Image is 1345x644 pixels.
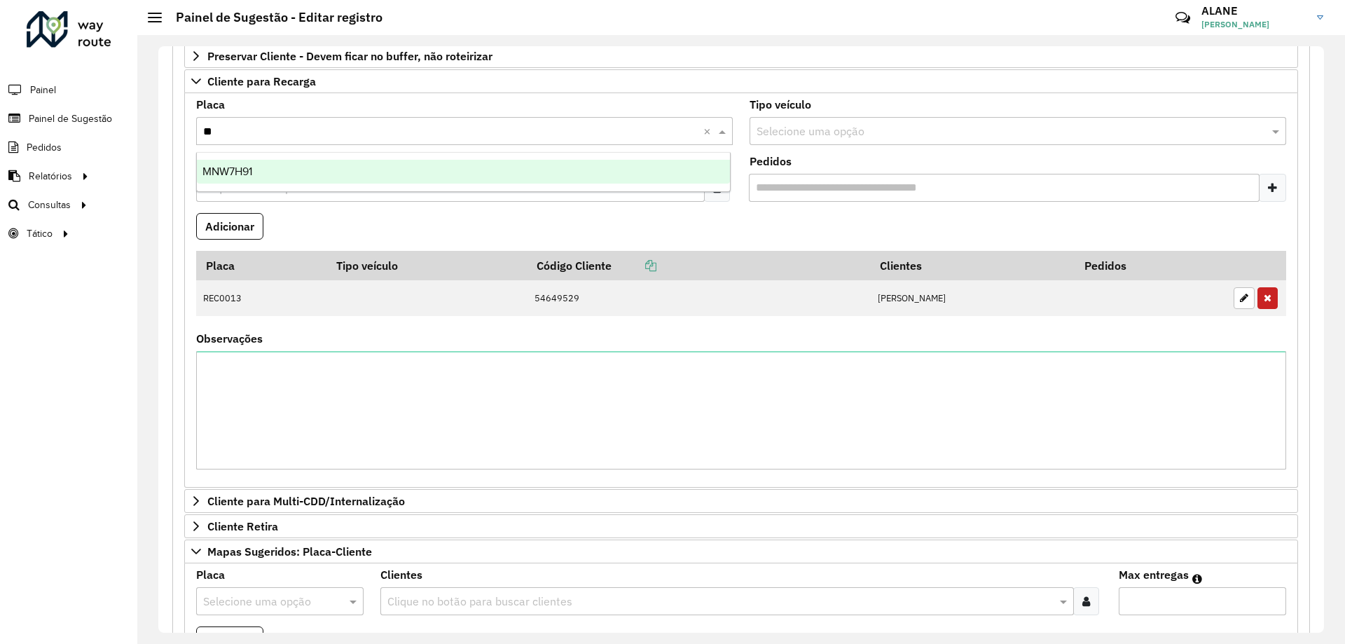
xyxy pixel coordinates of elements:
[207,76,316,87] span: Cliente para Recarga
[703,123,715,139] span: Clear all
[27,226,53,241] span: Tático
[327,251,527,280] th: Tipo veículo
[184,69,1298,93] a: Cliente para Recarga
[28,198,71,212] span: Consultas
[29,169,72,184] span: Relatórios
[184,540,1298,563] a: Mapas Sugeridos: Placa-Cliente
[207,50,492,62] span: Preservar Cliente - Devem ficar no buffer, não roteirizar
[207,521,278,532] span: Cliente Retira
[527,280,871,317] td: 54649529
[207,495,405,507] span: Cliente para Multi-CDD/Internalização
[196,566,225,583] label: Placa
[162,10,382,25] h2: Painel de Sugestão - Editar registro
[207,546,372,557] span: Mapas Sugeridos: Placa-Cliente
[184,44,1298,68] a: Preservar Cliente - Devem ficar no buffer, não roteirizar
[1201,18,1306,31] span: [PERSON_NAME]
[196,280,327,317] td: REC0013
[750,153,792,170] label: Pedidos
[1075,251,1226,280] th: Pedidos
[1168,3,1198,33] a: Contato Rápido
[202,165,252,177] span: MNW7H91
[527,251,871,280] th: Código Cliente
[196,330,263,347] label: Observações
[750,96,811,113] label: Tipo veículo
[196,213,263,240] button: Adicionar
[1119,566,1189,583] label: Max entregas
[871,251,1075,280] th: Clientes
[380,566,422,583] label: Clientes
[196,96,225,113] label: Placa
[29,111,112,126] span: Painel de Sugestão
[184,514,1298,538] a: Cliente Retira
[184,93,1298,488] div: Cliente para Recarga
[196,251,327,280] th: Placa
[27,140,62,155] span: Pedidos
[196,152,731,192] ng-dropdown-panel: Options list
[612,259,656,273] a: Copiar
[184,489,1298,513] a: Cliente para Multi-CDD/Internalização
[871,280,1075,317] td: [PERSON_NAME]
[1201,4,1306,18] h3: ALANE
[30,83,56,97] span: Painel
[1192,573,1202,584] em: Máximo de clientes que serão colocados na mesma rota com os clientes informados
